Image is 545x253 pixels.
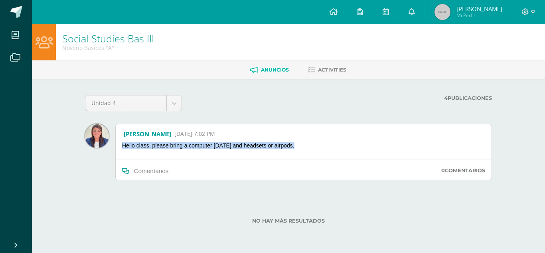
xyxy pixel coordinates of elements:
[257,95,492,101] label: Publicaciones
[308,64,346,76] a: Activities
[91,96,160,111] span: Unidad 4
[318,67,346,73] span: Activities
[62,44,154,52] div: Noveno Básicos 'A'
[85,96,182,111] a: Unidad 4
[456,12,502,19] span: Mi Perfil
[434,4,450,20] img: 45x45
[444,95,448,101] strong: 4
[119,142,312,152] p: Hello class, please bring a computer [DATE] and headsets or airpods.
[62,32,154,45] a: Social Studies Bas III
[441,167,445,173] strong: 0
[85,124,109,148] img: 5d896099ce1ab16194988cf13304e6d9.png
[261,67,289,73] span: Anuncios
[134,167,168,174] span: Comentarios
[62,33,154,44] h1: Social Studies Bas III
[441,167,485,173] label: Comentarios
[456,5,502,13] span: [PERSON_NAME]
[124,130,171,138] a: [PERSON_NAME]
[174,130,215,138] span: [DATE] 7:02 PM
[85,218,492,224] label: No hay más resultados
[250,64,289,76] a: Anuncios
